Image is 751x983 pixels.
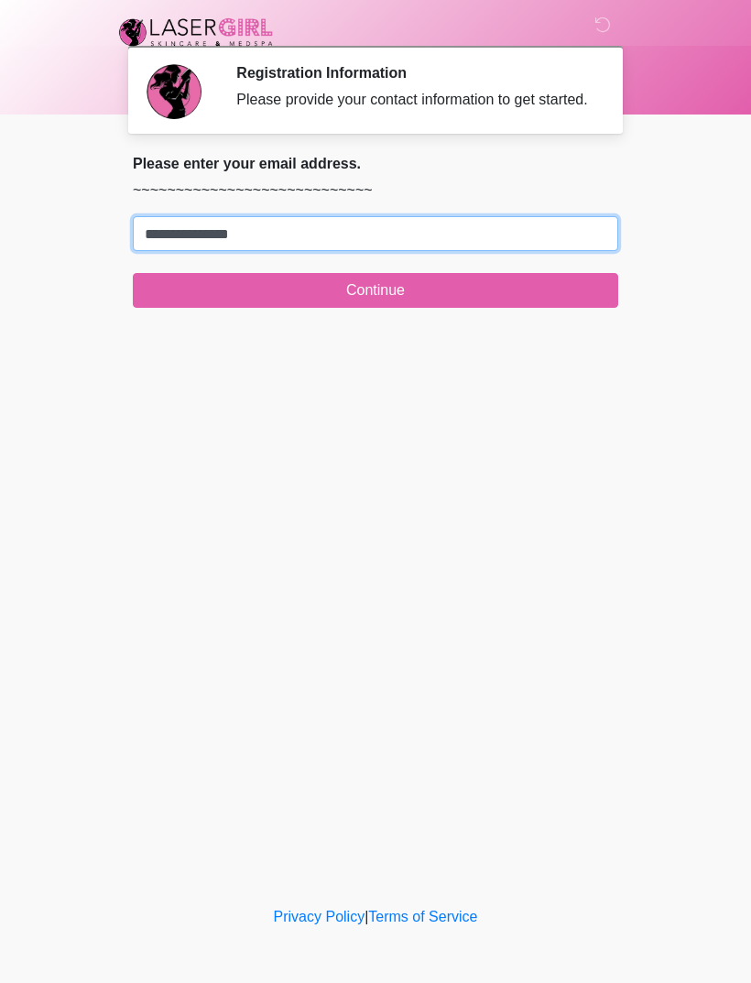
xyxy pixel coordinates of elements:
img: Agent Avatar [147,64,201,119]
a: Terms of Service [368,909,477,924]
a: Privacy Policy [274,909,365,924]
h2: Registration Information [236,64,591,82]
a: | [365,909,368,924]
div: Please provide your contact information to get started. [236,89,591,111]
h2: Please enter your email address. [133,155,618,172]
button: Continue [133,273,618,308]
p: ~~~~~~~~~~~~~~~~~~~~~~~~~~~~ [133,180,618,202]
img: Laser Girl Med Spa LLC Logo [114,14,278,50]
